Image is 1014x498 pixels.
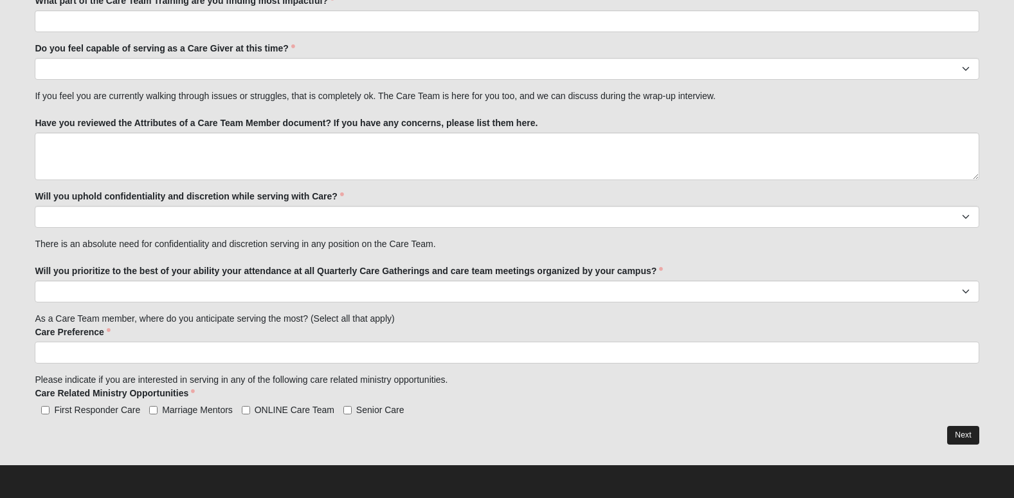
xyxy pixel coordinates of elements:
[242,406,250,414] input: ONLINE Care Team
[947,426,979,445] a: Next
[41,406,50,414] input: First Responder Care
[35,387,195,400] label: Care Related Ministry Opportunities
[356,405,404,415] span: Senior Care
[54,405,140,415] span: First Responder Care
[35,190,343,203] label: Will you uphold confidentiality and discretion while serving with Care?
[343,406,352,414] input: Senior Care
[35,116,538,129] label: Have you reviewed the Attributes of a Care Team Member document? If you have any concerns, please...
[35,42,294,55] label: Do you feel capable of serving as a Care Giver at this time?
[35,326,110,338] label: Care Preference
[35,264,663,277] label: Will you prioritize to the best of your ability your attendance at all Quarterly Care Gatherings ...
[255,405,334,415] span: ONLINE Care Team
[162,405,233,415] span: Marriage Mentors
[149,406,158,414] input: Marriage Mentors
